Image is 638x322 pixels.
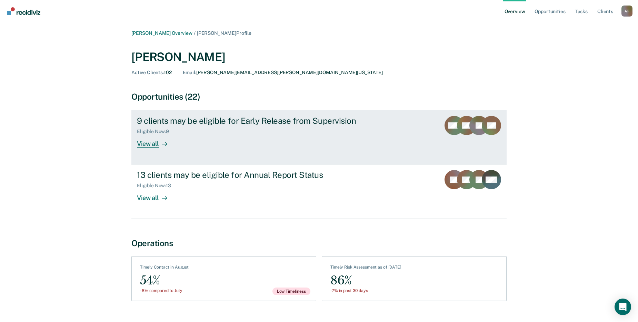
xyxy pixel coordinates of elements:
button: Profile dropdown button [621,6,632,17]
div: Open Intercom Messenger [615,299,631,315]
div: Opportunities (22) [131,92,507,102]
div: 102 [131,70,172,76]
a: [PERSON_NAME] Overview [131,30,192,36]
div: A F [621,6,632,17]
div: 13 clients may be eligible for Annual Report Status [137,170,379,180]
div: 86% [330,273,401,288]
span: Low Timeliness [272,288,310,295]
img: Recidiviz [7,7,40,15]
div: [PERSON_NAME][EMAIL_ADDRESS][PERSON_NAME][DOMAIN_NAME][US_STATE] [183,70,383,76]
div: 9 clients may be eligible for Early Release from Supervision [137,116,379,126]
div: -8% compared to July [140,288,189,293]
div: View all [137,189,176,202]
span: Active Clients : [131,70,164,75]
div: Operations [131,238,507,248]
div: View all [137,134,176,148]
span: [PERSON_NAME] Profile [197,30,251,36]
div: Eligible Now : 9 [137,129,175,134]
a: 9 clients may be eligible for Early Release from SupervisionEligible Now:9View all [131,110,507,164]
div: Timely Risk Assessment as of [DATE] [330,265,401,272]
div: -7% in past 30 days [330,288,401,293]
span: Email : [183,70,196,75]
a: 13 clients may be eligible for Annual Report StatusEligible Now:13View all [131,164,507,219]
div: 54% [140,273,189,288]
div: Eligible Now : 13 [137,183,177,189]
span: / [192,30,197,36]
div: Timely Contact in August [140,265,189,272]
div: [PERSON_NAME] [131,50,507,64]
